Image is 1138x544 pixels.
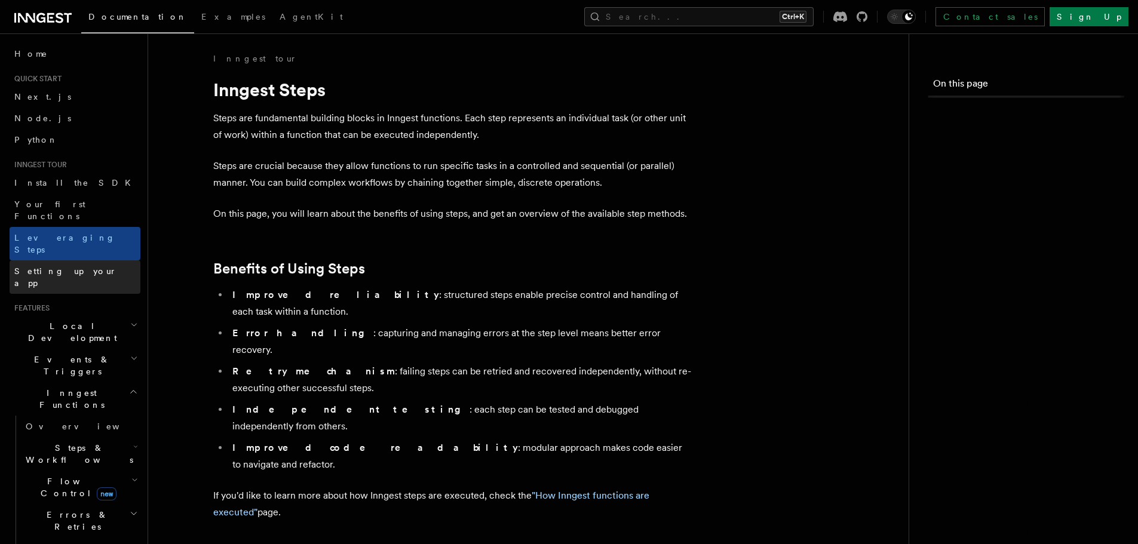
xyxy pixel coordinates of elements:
[1050,7,1128,26] a: Sign Up
[10,349,140,382] button: Events & Triggers
[947,272,1114,294] a: step.sleepUntil()
[947,217,1114,251] a: [DOMAIN_NAME]()
[10,315,140,349] button: Local Development
[945,122,1114,146] span: Benefits of Using Steps
[935,7,1045,26] a: Contact sales
[229,363,691,397] li: : failing steps can be retried and recovered independently, without re-executing other successful...
[952,320,1051,332] span: step.invoke()
[14,178,138,188] span: Install the SDK
[21,471,140,504] button: Flow Controlnew
[947,294,1114,315] a: step.waitForEvent()
[10,129,140,150] a: Python
[213,487,691,521] p: If you'd like to learn more about how Inngest steps are executed, check the page.
[14,48,48,60] span: Home
[213,260,365,277] a: Benefits of Using Steps
[232,327,373,339] strong: Error handling
[10,260,140,294] a: Setting up your app
[933,358,1114,392] a: Available Step Methods
[81,4,194,33] a: Documentation
[933,468,1114,490] a: step.Invoke()
[21,442,133,466] span: Steps & Workflows
[194,4,272,32] a: Examples
[88,12,187,21] span: Documentation
[229,439,691,473] li: : modular approach makes code easier to navigate and refactor.
[14,233,115,254] span: Leveraging Steps
[10,387,129,411] span: Inngest Functions
[10,172,140,193] a: Install the SDK
[940,117,1114,150] a: Benefits of Using Steps
[945,189,1114,213] span: Available Step Methods
[10,320,130,344] span: Local Development
[938,451,1092,463] span: step.WaitForEvent()
[10,303,50,313] span: Features
[933,76,1114,96] h4: On this page
[952,277,1050,289] span: step.sleepUntil()
[21,475,131,499] span: Flow Control
[938,397,1114,420] span: [DOMAIN_NAME]()
[952,256,1012,268] span: step.sleep()
[10,382,140,416] button: Inngest Functions
[213,205,691,222] p: On this page, you will learn about the benefits of using steps, and get an overview of the availa...
[213,110,691,143] p: Steps are fundamental building blocks in Inngest functions. Each step represents an individual ta...
[933,392,1114,425] a: [DOMAIN_NAME]()
[933,425,1114,447] a: step.Sleep()
[952,222,1127,246] span: [DOMAIN_NAME]()
[14,266,117,288] span: Setting up your app
[10,193,140,227] a: Your first Functions
[10,74,62,84] span: Quick start
[10,107,140,129] a: Node.js
[201,12,265,21] span: Examples
[213,158,691,191] p: Steps are crucial because they allow functions to run specific tasks in a controlled and sequenti...
[10,160,67,170] span: Inngest tour
[938,100,1028,112] span: Inngest Steps
[14,199,85,221] span: Your first Functions
[272,4,350,32] a: AgentKit
[10,227,140,260] a: Leveraging Steps
[938,430,1007,442] span: step.Sleep()
[97,487,116,500] span: new
[229,287,691,320] li: : structured steps enable precise control and handling of each task within a function.
[280,12,343,21] span: AgentKit
[229,401,691,435] li: : each step can be tested and debugged independently from others.
[952,342,1066,354] span: step.sendEvent()
[780,11,806,23] kbd: Ctrl+K
[26,422,149,431] span: Overview
[938,473,1041,485] span: step.Invoke()
[21,416,140,437] a: Overview
[887,10,916,24] button: Toggle dark mode
[213,53,297,64] a: Inngest tour
[947,251,1114,272] a: step.sleep()
[232,404,470,415] strong: Independent testing
[947,337,1114,358] a: step.sendEvent()
[940,184,1114,217] a: Available Step Methods
[940,150,1114,184] a: Anatomy of an Inngest Step
[232,365,395,377] strong: Retry mechanism
[945,155,1114,179] span: Anatomy of an Inngest Step
[213,79,691,100] h1: Inngest Steps
[933,447,1114,468] a: step.WaitForEvent()
[232,289,439,300] strong: Improved reliability
[21,504,140,537] button: Errors & Retries
[933,96,1114,117] a: Inngest Steps
[21,437,140,471] button: Steps & Workflows
[14,92,71,102] span: Next.js
[14,135,58,145] span: Python
[10,354,130,377] span: Events & Triggers
[938,494,1114,518] span: Available Step Methods
[21,509,130,533] span: Errors & Retries
[952,299,1131,311] span: step.waitForEvent()
[10,43,140,64] a: Home
[232,442,518,453] strong: Improved code readability
[947,315,1114,337] a: step.invoke()
[938,363,1114,387] span: Available Step Methods
[229,325,691,358] li: : capturing and managing errors at the step level means better error recovery.
[14,113,71,123] span: Node.js
[584,7,814,26] button: Search...Ctrl+K
[10,86,140,107] a: Next.js
[933,490,1114,523] a: Available Step Methods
